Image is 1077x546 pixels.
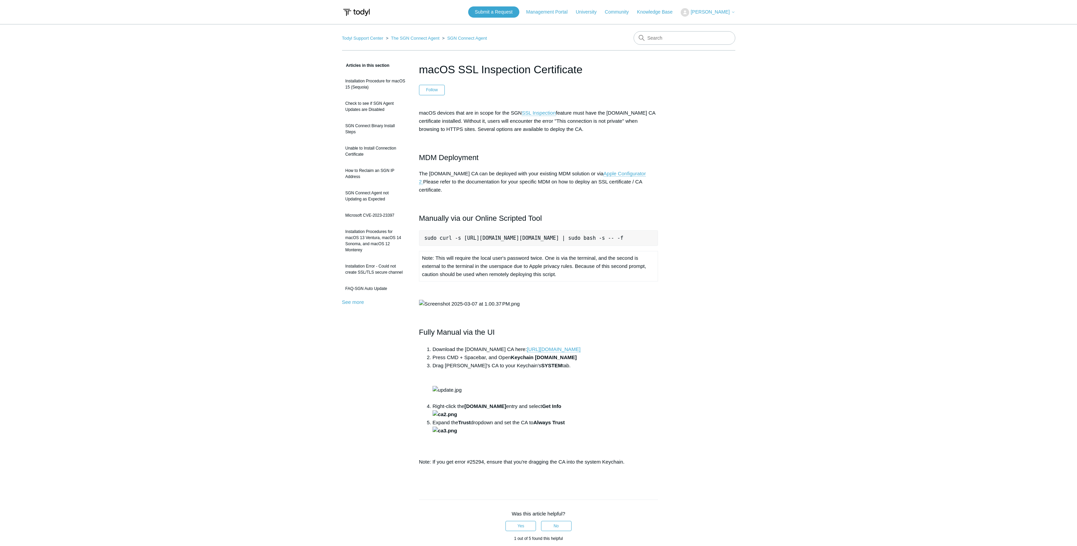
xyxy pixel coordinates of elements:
p: Note: If you get error #25294, ensure that you're dragging the CA into the system Keychain. [419,458,658,466]
a: Submit a Request [468,6,519,18]
strong: Get Info [433,403,561,417]
strong: Keychain [DOMAIN_NAME] [511,354,577,360]
a: Knowledge Base [637,8,679,16]
img: Todyl Support Center Help Center home page [342,6,371,19]
a: Check to see if SGN Agent Updates are Disabled [342,97,409,116]
a: [URL][DOMAIN_NAME] [527,346,580,352]
a: How to Reclaim an SGN IP Address [342,164,409,183]
a: FAQ-SGN Auto Update [342,282,409,295]
button: [PERSON_NAME] [681,8,735,17]
pre: sudo curl -s [URL][DOMAIN_NAME][DOMAIN_NAME] | sudo bash -s -- -f [419,230,658,246]
img: ca3.png [433,427,457,435]
li: Expand the dropdown and set the CA to [433,418,658,451]
a: See more [342,299,364,305]
a: Todyl Support Center [342,36,383,41]
span: 1 out of 5 found this helpful [514,536,563,541]
li: The SGN Connect Agent [384,36,441,41]
strong: Always Trust [433,420,565,433]
a: SGN Connect Binary Install Steps [342,119,409,138]
span: [PERSON_NAME] [691,9,730,15]
li: Press CMD + Spacebar, and Open [433,353,658,362]
a: Community [605,8,636,16]
img: update.jpg [433,386,462,394]
a: SGN Connect Agent not Updating as Expected [342,187,409,206]
img: ca2.png [433,410,457,418]
li: Right-click the entry and select [433,402,658,418]
td: Note: This will require the local user's password twice. One is via the terminal, and the second ... [419,251,658,281]
button: Follow Article [419,85,445,95]
h2: MDM Deployment [419,152,658,163]
h2: Manually via our Online Scripted Tool [419,212,658,224]
li: SGN Connect Agent [441,36,487,41]
li: Drag [PERSON_NAME]'s CA to your Keychain's tab. [433,362,658,402]
a: Management Portal [526,8,574,16]
h1: macOS SSL Inspection Certificate [419,61,658,78]
a: Installation Error - Could not create SSL/TLS secure channel [342,260,409,279]
a: SSL Inspection [522,110,556,116]
strong: Trust [458,420,471,425]
span: Was this article helpful? [512,511,565,516]
p: macOS devices that are in scope for the SGN feature must have the [DOMAIN_NAME] CA certificate in... [419,109,658,133]
a: Installation Procedure for macOS 15 (Sequoia) [342,75,409,94]
a: Unable to Install Connection Certificate [342,142,409,161]
button: This article was helpful [505,521,536,531]
button: This article was not helpful [541,521,572,531]
strong: SYSTEM [541,363,562,368]
h2: Fully Manual via the UI [419,326,658,338]
a: Microsoft CVE-2023-23397 [342,209,409,222]
a: SGN Connect Agent [447,36,487,41]
p: The [DOMAIN_NAME] CA can be deployed with your existing MDM solution or via Please refer to the d... [419,170,658,194]
strong: [DOMAIN_NAME] [464,403,506,409]
img: Screenshot 2025-03-07 at 1.00.37 PM.png [419,300,520,308]
a: Installation Procedures for macOS 13 Ventura, macOS 14 Sonoma, and macOS 12 Monterey [342,225,409,256]
a: University [576,8,603,16]
input: Search [634,31,735,45]
li: Todyl Support Center [342,36,385,41]
a: Apple Configurator 2. [419,171,646,185]
a: The SGN Connect Agent [391,36,439,41]
li: Download the [DOMAIN_NAME] CA here: [433,345,658,353]
span: Articles in this section [342,63,390,68]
